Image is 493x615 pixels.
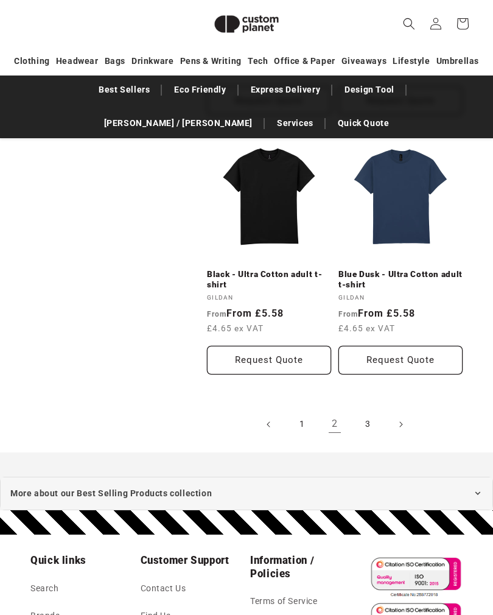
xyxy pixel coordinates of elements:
a: Services [271,113,320,134]
a: Giveaways [341,51,386,72]
a: Page 2 [321,411,348,438]
span: More about our Best Selling Products collection [10,486,212,501]
a: Pens & Writing [180,51,242,72]
iframe: Chat Widget [284,483,493,615]
a: Office & Paper [274,51,335,72]
a: Search [30,581,59,602]
nav: Pagination [207,411,463,438]
a: Quick Quote [332,113,396,134]
h2: Quick links [30,554,133,568]
a: Blue Dusk - Ultra Cotton adult t-shirt [338,269,463,290]
img: Custom Planet [204,5,289,43]
a: Clothing [14,51,50,72]
button: Request Quote [207,346,331,374]
a: Next page [387,411,414,438]
summary: Search [396,10,422,37]
a: Contact Us [141,581,186,602]
a: Previous page [256,411,282,438]
a: Lifestyle [393,51,430,72]
a: Black - Ultra Cotton adult t-shirt [207,269,331,290]
a: Headwear [56,51,99,72]
a: Express Delivery [245,79,327,100]
a: Design Tool [338,79,400,100]
a: Page 1 [288,411,315,438]
a: Page 3 [354,411,381,438]
a: Tech [248,51,268,72]
h2: Customer Support [141,554,243,568]
a: Umbrellas [436,51,479,72]
a: Bags [105,51,125,72]
a: Eco Friendly [168,79,232,100]
a: Drinkware [131,51,173,72]
a: Terms of Service [250,594,318,615]
a: [PERSON_NAME] / [PERSON_NAME] [98,113,259,134]
button: Request Quote [338,346,463,374]
a: Best Sellers [93,79,156,100]
h2: Information / Policies [250,554,353,580]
